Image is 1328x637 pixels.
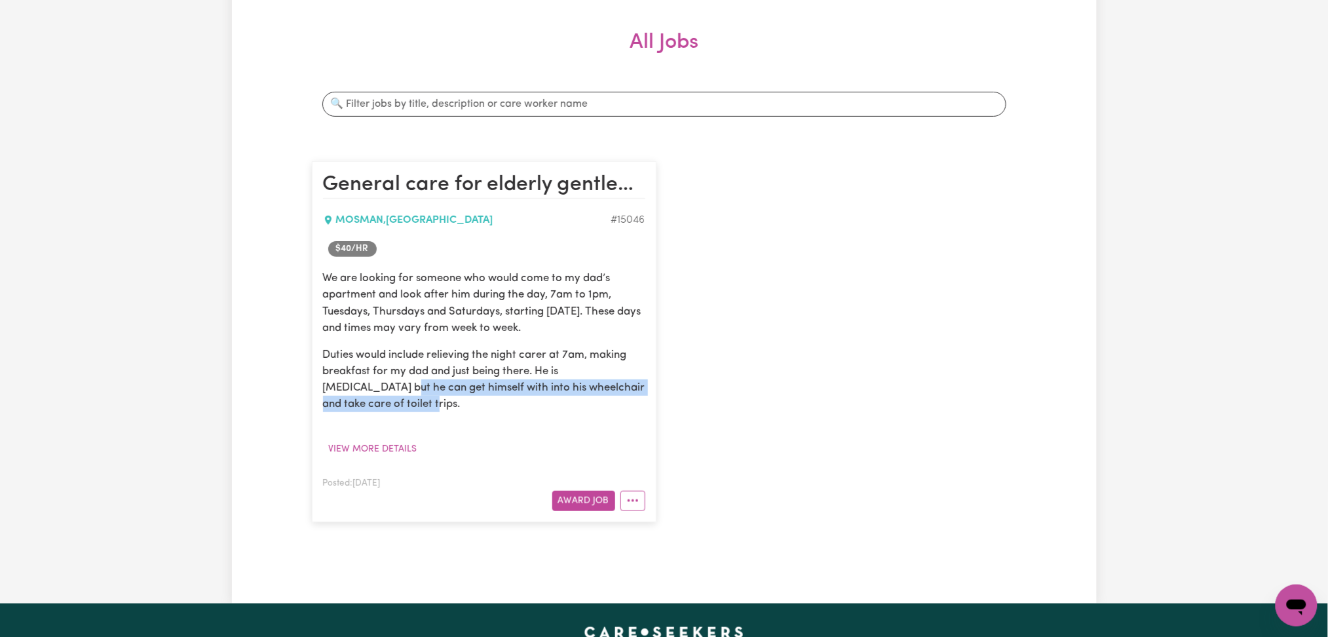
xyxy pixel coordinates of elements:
[322,92,1006,117] input: 🔍 Filter jobs by title, description or care worker name
[323,439,423,459] button: View more details
[323,172,645,199] h2: General care for elderly gentleman, Mosman
[323,270,645,336] p: We are looking for someone who would come to my dad’s apartment and look after him during the day...
[323,347,645,413] p: Duties would include relieving the night carer at 7am, making breakfast for my dad and just being...
[323,212,611,228] div: MOSMAN , [GEOGRAPHIC_DATA]
[312,30,1017,76] h2: All Jobs
[323,479,381,488] span: Posted: [DATE]
[620,491,645,511] button: More options
[1276,585,1318,627] iframe: Button to launch messaging window
[328,241,377,257] span: Job rate per hour
[611,212,645,228] div: Job ID #15046
[552,491,615,511] button: Award Job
